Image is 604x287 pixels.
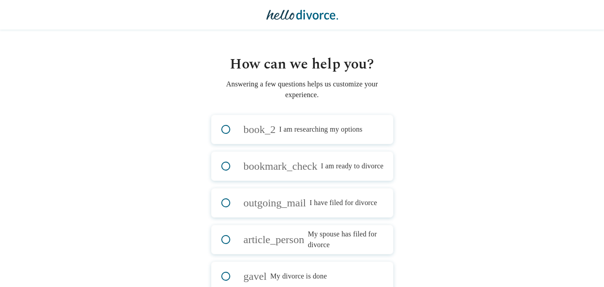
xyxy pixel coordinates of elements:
span: My spouse has filed for divorce [308,229,393,250]
span: I have filed for divorce [310,197,382,208]
img: Hello Divorce Logo [266,6,338,24]
span: book_2 [244,124,276,135]
span: My divorce is done [270,271,331,282]
span: I am researching my options [279,124,372,135]
span: gavel [244,271,267,282]
p: Answering a few questions helps us customize your experience. [211,79,393,100]
span: outgoing_mail [244,197,306,208]
span: bookmark_check [244,161,317,171]
span: I am ready to divorce [321,161,389,171]
span: article_person [244,234,304,245]
h1: How can we help you? [211,54,393,75]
